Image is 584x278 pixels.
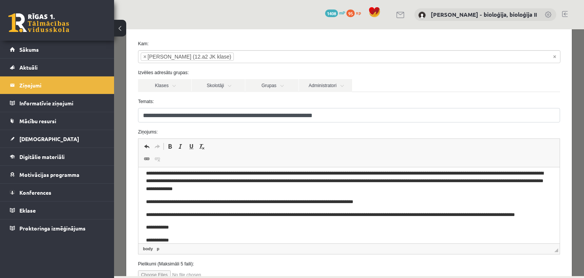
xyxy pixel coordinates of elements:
span: [DEMOGRAPHIC_DATA] [19,135,79,142]
a: Redo (Ctrl+Y) [38,112,49,122]
label: Temats: [18,69,452,76]
a: Digitālie materiāli [10,148,105,165]
span: Digitālie materiāli [19,153,65,160]
a: Informatīvie ziņojumi [10,94,105,112]
img: Elza Saulīte - bioloģija, bioloģija II [418,11,426,19]
a: [DEMOGRAPHIC_DATA] [10,130,105,148]
label: Kam: [18,11,452,18]
label: Ziņojums: [18,99,452,106]
a: Rīgas 1. Tālmācības vidusskola [8,13,69,32]
a: body element [27,216,40,223]
span: Mācību resursi [19,118,56,124]
span: 95 [346,10,355,17]
a: Skolotāji [78,50,131,63]
span: Aktuāli [19,64,38,71]
a: Mācību resursi [10,112,105,130]
a: Link (Ctrl+K) [27,125,38,135]
iframe: Editor, wiswyg-editor-47024719730120-1758024744-642 [24,138,446,214]
a: Ziņojumi [10,76,105,94]
a: Remove Format [83,112,93,122]
a: Underline (Ctrl+U) [72,112,83,122]
span: Motivācijas programma [19,171,79,178]
a: Motivācijas programma [10,166,105,183]
a: Klases [24,50,77,63]
a: [PERSON_NAME] - bioloģija, bioloģija II [431,11,537,18]
a: Proktoringa izmēģinājums [10,219,105,237]
a: 95 xp [346,10,365,16]
span: Sākums [19,46,39,53]
label: Pielikumi (Maksimāli 5 faili): [18,231,452,238]
span: Proktoringa izmēģinājums [19,225,86,232]
a: p element [41,216,47,223]
a: Bold (Ctrl+B) [51,112,61,122]
legend: Informatīvie ziņojumi [19,94,105,112]
span: Eklase [19,207,36,214]
a: Undo (Ctrl+Z) [27,112,38,122]
a: Konferences [10,184,105,201]
span: xp [356,10,361,16]
span: Konferences [19,189,51,196]
span: Noņemt visus vienumus [439,24,442,31]
a: Eklase [10,202,105,219]
legend: Ziņojumi [19,76,105,94]
a: Italic (Ctrl+I) [61,112,72,122]
label: Izvēlies adresātu grupas: [18,40,452,47]
a: Aktuāli [10,59,105,76]
span: × [29,24,32,31]
a: Sākums [10,41,105,58]
a: Administratori [185,50,238,63]
span: 1408 [325,10,338,17]
a: Unlink [38,125,49,135]
a: Grupas [131,50,184,63]
a: 1408 mP [325,10,345,16]
span: Resize [440,219,444,223]
li: Sanija Pidce (12.a2 JK klase) [27,23,120,32]
span: mP [339,10,345,16]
